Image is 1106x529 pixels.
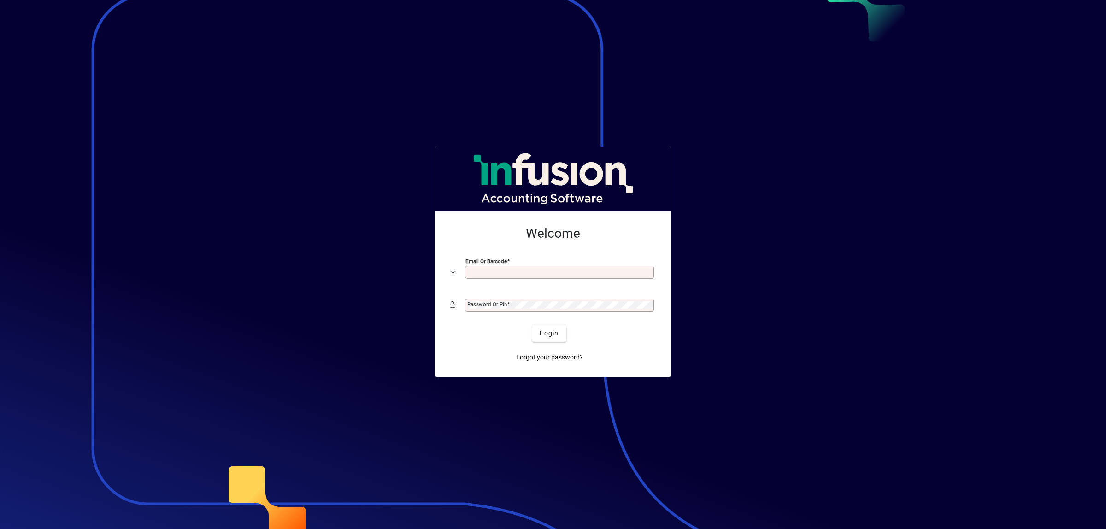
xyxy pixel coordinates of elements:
button: Login [532,325,566,342]
a: Forgot your password? [512,349,587,366]
mat-label: Password or Pin [467,301,507,307]
mat-label: Email or Barcode [465,258,507,264]
span: Forgot your password? [516,353,583,362]
span: Login [540,329,559,338]
h2: Welcome [450,226,656,241]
